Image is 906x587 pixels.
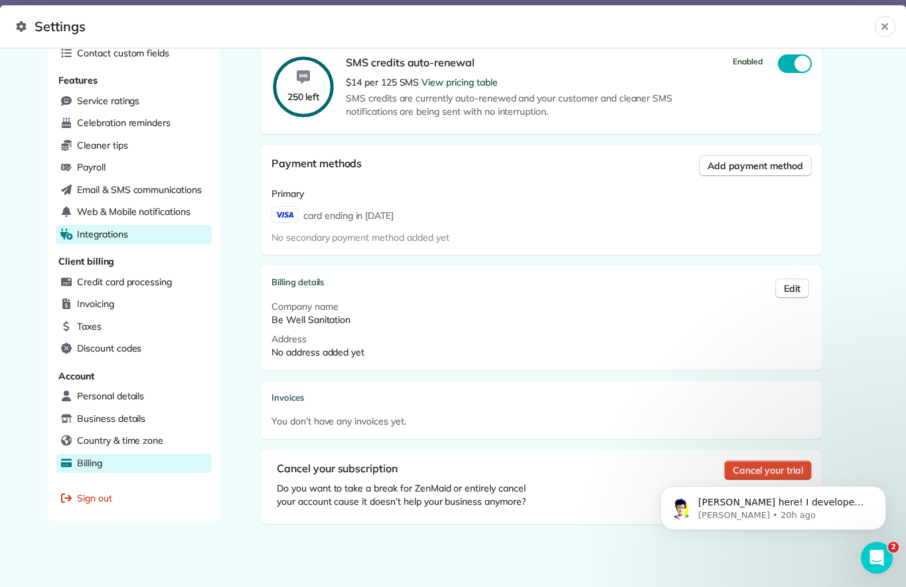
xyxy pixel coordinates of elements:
span: Primary [271,188,304,200]
a: Celebration reminders [56,113,212,133]
span: 2 [888,542,899,553]
span: Sign out [77,491,112,505]
span: Taxes [77,320,102,333]
button: Add payment method [699,155,812,176]
header: Billing details [271,276,812,289]
span: SMS credits are currently auto-renewed and your customer and cleaner SMS notifications are being ... [346,92,704,118]
span: Web & Mobile notifications [77,205,190,218]
span: Cleaner tips [77,139,128,152]
span: Payroll [77,161,106,174]
span: $14 per 125 SMS [346,76,421,88]
a: Service ratings [56,92,212,111]
span: Account [58,370,94,382]
iframe: Intercom live chat [861,542,893,574]
span: SMS credits auto-renewal [346,56,475,69]
span: Service ratings [77,94,139,107]
span: No secondary payment method added yet [271,231,449,243]
span: Cancel your subscription [277,462,398,475]
a: Sign out [56,489,212,509]
span: Contact custom fields [77,46,169,60]
span: Billing [77,456,102,470]
span: Features [58,74,98,86]
span: Edit [784,282,800,295]
a: Web & Mobile notifications [56,202,212,222]
span: Enabled [733,56,763,66]
span: Country & time zone [77,434,163,447]
p: Do you want to take a break for ZenMaid or entirely cancel your account cause it doesn’t help you... [277,482,537,508]
a: Billing [56,454,212,474]
span: Address [271,333,307,345]
button: Close [875,16,895,37]
div: Invoices [271,391,812,405]
a: Payroll [56,158,212,178]
button: Edit [775,279,809,298]
span: Celebration reminders [77,116,171,129]
a: Discount codes [56,339,212,359]
a: Taxes [56,317,212,337]
span: Be Well Sanitation [271,314,350,326]
span: Discount codes [77,342,141,355]
a: Email & SMS communications [56,180,212,200]
span: Email & SMS communications [77,183,202,196]
span: Add payment method [708,159,803,172]
span: card ending in [DATE] [303,206,394,223]
span: Business details [77,412,145,425]
span: Settings [16,16,875,37]
span: Client billing [58,255,114,267]
a: Credit card processing [56,273,212,293]
a: Personal details [56,387,212,407]
span: [PERSON_NAME] here! I developed the software you're currently trialing (though I have help now!) ... [58,38,228,181]
a: Business details [56,409,212,429]
a: Integrations [56,225,212,245]
a: Invoicing [56,294,212,314]
span: Integrations [77,228,128,241]
a: View pricing table [421,76,497,88]
span: You don’t have any invoices yet. [271,415,406,427]
span: Company name [271,300,339,312]
span: Credit card processing [77,275,172,289]
a: Contact custom fields [56,44,212,64]
a: Cleaner tips [56,136,212,156]
a: Country & time zone [56,431,212,451]
span: Payment methods [271,157,362,170]
p: Message from Alexandre, sent 20h ago [58,51,229,63]
span: Personal details [77,389,144,403]
span: Invoicing [77,297,114,310]
span: No address added yet [271,346,364,358]
iframe: Intercom notifications message [641,458,906,551]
